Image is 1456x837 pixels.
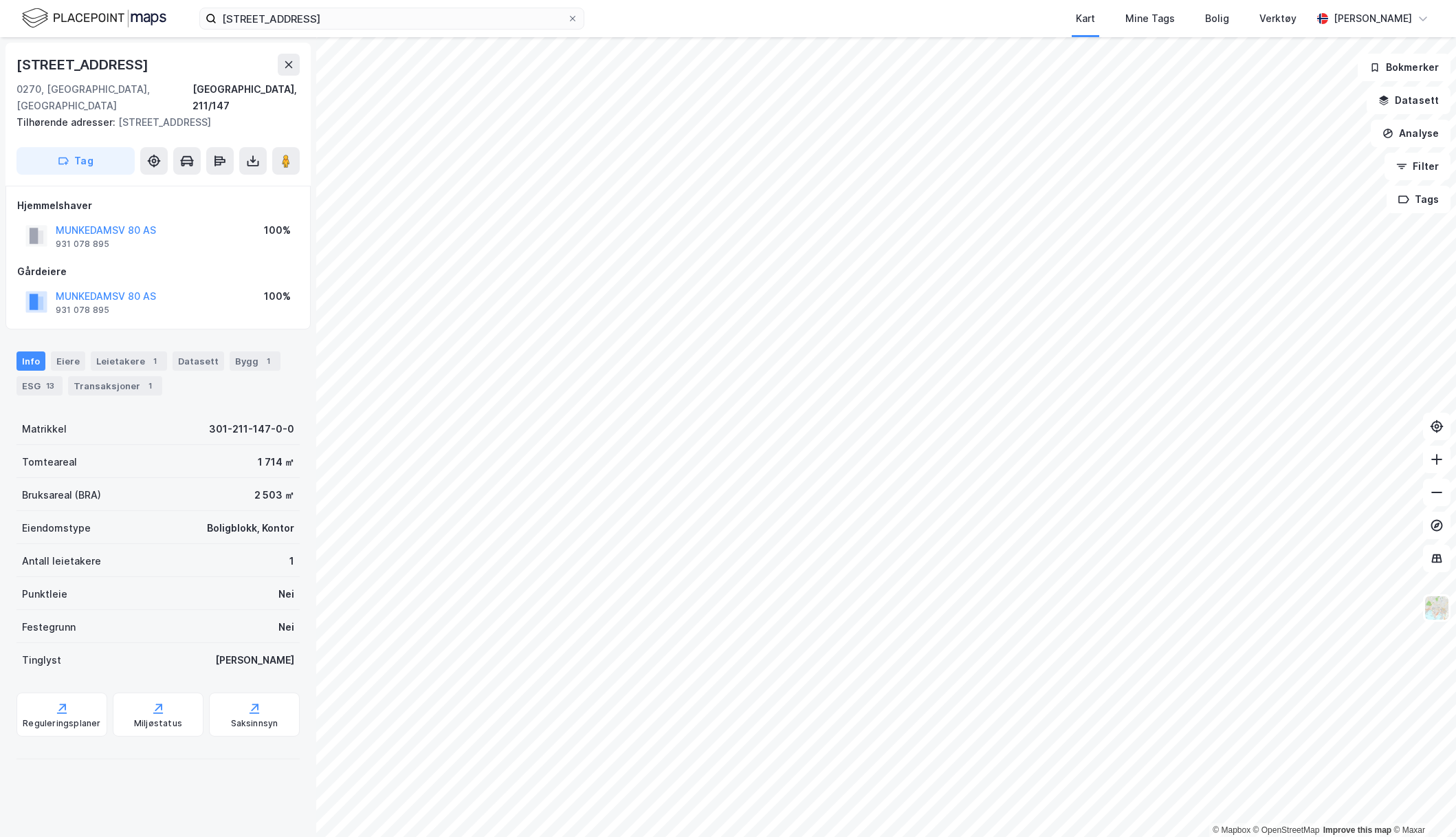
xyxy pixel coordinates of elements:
div: Mine Tags [1125,10,1175,27]
div: Datasett [173,351,224,371]
div: [STREET_ADDRESS] [16,54,151,76]
div: 1 [289,553,294,569]
div: Nei [278,619,294,635]
div: Tomteareal [22,454,77,470]
div: 100% [264,288,291,305]
div: Transaksjoner [68,376,162,395]
button: Analyse [1371,120,1451,147]
button: Bokmerker [1358,54,1451,81]
div: Saksinnsyn [231,718,278,729]
div: Info [16,351,45,371]
div: ESG [16,376,63,395]
button: Tags [1387,186,1451,213]
div: Antall leietakere [22,553,101,569]
div: [PERSON_NAME] [215,652,294,668]
div: Punktleie [22,586,67,602]
div: 931 078 895 [56,239,109,250]
a: Mapbox [1213,825,1250,835]
div: Eiendomstype [22,520,91,536]
div: [PERSON_NAME] [1334,10,1412,27]
div: [STREET_ADDRESS] [16,114,289,131]
div: 1 [261,354,275,368]
img: logo.f888ab2527a4732fd821a326f86c7f29.svg [22,6,166,30]
div: 100% [264,222,291,239]
button: Tag [16,147,135,175]
a: Improve this map [1323,825,1391,835]
div: Tinglyst [22,652,61,668]
div: 1 714 ㎡ [258,454,294,470]
div: 2 503 ㎡ [254,487,294,503]
div: 1 [148,354,162,368]
div: Festegrunn [22,619,76,635]
a: OpenStreetMap [1253,825,1320,835]
div: 0270, [GEOGRAPHIC_DATA], [GEOGRAPHIC_DATA] [16,81,192,114]
div: Kart [1076,10,1095,27]
div: Miljøstatus [134,718,182,729]
div: Bygg [230,351,280,371]
div: Boligblokk, Kontor [207,520,294,536]
div: Nei [278,586,294,602]
div: 301-211-147-0-0 [209,421,294,437]
div: 931 078 895 [56,305,109,316]
div: 1 [143,379,157,393]
div: Eiere [51,351,85,371]
div: Leietakere [91,351,167,371]
div: [GEOGRAPHIC_DATA], 211/147 [192,81,300,114]
img: Z [1424,595,1450,621]
span: Tilhørende adresser: [16,116,118,128]
div: Bolig [1205,10,1229,27]
div: Reguleringsplaner [23,718,100,729]
div: 13 [43,379,57,393]
input: Søk på adresse, matrikkel, gårdeiere, leietakere eller personer [217,8,567,29]
div: Bruksareal (BRA) [22,487,101,503]
div: Gårdeiere [17,263,299,280]
div: Verktøy [1259,10,1297,27]
iframe: Chat Widget [1387,771,1456,837]
button: Datasett [1367,87,1451,114]
div: Hjemmelshaver [17,197,299,214]
div: Matrikkel [22,421,67,437]
button: Filter [1385,153,1451,180]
